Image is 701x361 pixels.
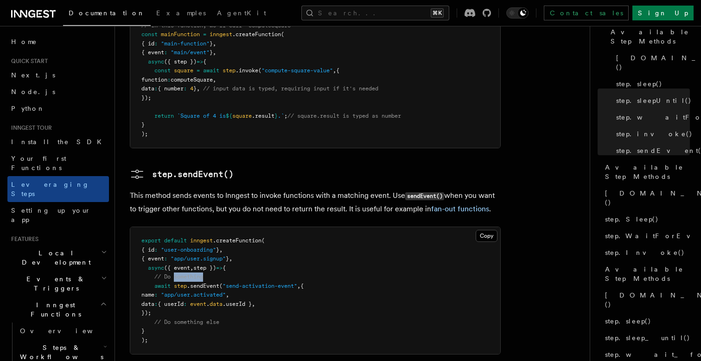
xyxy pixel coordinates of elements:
span: function [141,76,167,83]
kbd: ⌘K [431,8,444,18]
span: await [154,283,171,289]
span: { [300,283,304,289]
button: Toggle dark mode [506,7,529,19]
a: fan-out functions [431,204,489,213]
button: Copy [476,230,497,242]
span: , [229,255,232,262]
span: Your first Functions [11,155,66,171]
span: { event [141,255,164,262]
a: step.invoke() [612,126,690,142]
span: ; [284,113,287,119]
span: inngest [190,237,213,244]
span: ( [219,283,223,289]
span: : [154,247,158,253]
span: : [154,291,158,298]
span: Next.js [11,71,55,79]
span: { [203,58,206,65]
span: ); [141,131,148,137]
span: ({ step }) [164,58,197,65]
span: ({ event [164,265,190,271]
span: data [141,301,154,307]
a: Setting up your app [7,202,109,228]
code: sendEvent() [405,192,444,200]
span: , [297,283,300,289]
span: Available Step Methods [605,163,690,181]
span: , [333,67,336,74]
span: .` [278,113,284,119]
span: step.sleep_until() [605,333,690,342]
span: default [164,237,187,244]
span: Features [7,235,38,243]
span: ( [281,31,284,38]
span: Local Development [7,248,101,267]
span: async [148,265,164,271]
span: event [190,301,206,307]
span: // Do something else [154,319,219,325]
span: } [210,49,213,56]
span: // Do something [154,273,203,280]
a: step.WaitForEvent() [601,228,690,244]
a: Examples [151,3,211,25]
a: Available Step Methods [607,24,690,50]
span: step.Invoke() [605,248,685,257]
span: } [193,85,197,92]
span: Setting up your app [11,207,91,223]
a: Leveraging Steps [7,176,109,202]
span: Documentation [69,9,145,17]
span: Events & Triggers [7,274,101,293]
span: step }) [193,265,216,271]
span: ${ [226,113,232,119]
a: Next.js [7,67,109,83]
span: . [206,301,210,307]
a: Available Step Methods [601,159,690,185]
a: Sign Up [632,6,694,20]
span: "app/user.activated" [161,291,226,298]
span: , [252,301,255,307]
span: export [141,237,161,244]
span: Available Step Methods [605,265,690,283]
span: , [190,265,193,271]
span: => [216,265,223,271]
span: }); [141,310,151,316]
span: { userId [158,301,184,307]
span: } [216,247,219,253]
span: 4 [190,85,193,92]
span: "send-activation-event" [223,283,297,289]
span: Quick start [7,57,48,65]
span: ( [261,237,265,244]
span: : [154,40,158,47]
a: step.sendEvent() [130,167,234,182]
span: } [141,121,145,128]
span: } [141,328,145,334]
span: // In this function, we'll call `computeSquare` [141,22,294,29]
span: Install the SDK [11,138,107,146]
span: , [213,76,216,83]
span: , [213,49,216,56]
span: .invoke [236,67,258,74]
button: Local Development [7,245,109,271]
a: step.sleepUntil() [612,92,690,109]
span: async [148,58,164,65]
span: { number [158,85,184,92]
a: step.Sleep() [601,211,690,228]
span: { event [141,49,164,56]
span: = [197,67,200,74]
a: step.sleep() [612,76,690,92]
span: Python [11,105,45,112]
span: // square.result is typed as number [287,113,401,119]
span: `Square of 4 is [177,113,226,119]
span: mainFunction [161,31,200,38]
pre: step.sendEvent() [152,168,234,181]
span: .userId } [223,301,252,307]
span: step.Sleep() [605,215,659,224]
a: Install the SDK [7,133,109,150]
span: square [174,67,193,74]
span: Available Step Methods [611,27,690,46]
span: Examples [156,9,206,17]
a: AgentKit [211,3,272,25]
span: Inngest tour [7,124,52,132]
a: [DOMAIN_NAME]() [612,50,690,76]
span: AgentKit [217,9,266,17]
span: { id [141,247,154,253]
span: step.sleepUntil() [616,96,692,105]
